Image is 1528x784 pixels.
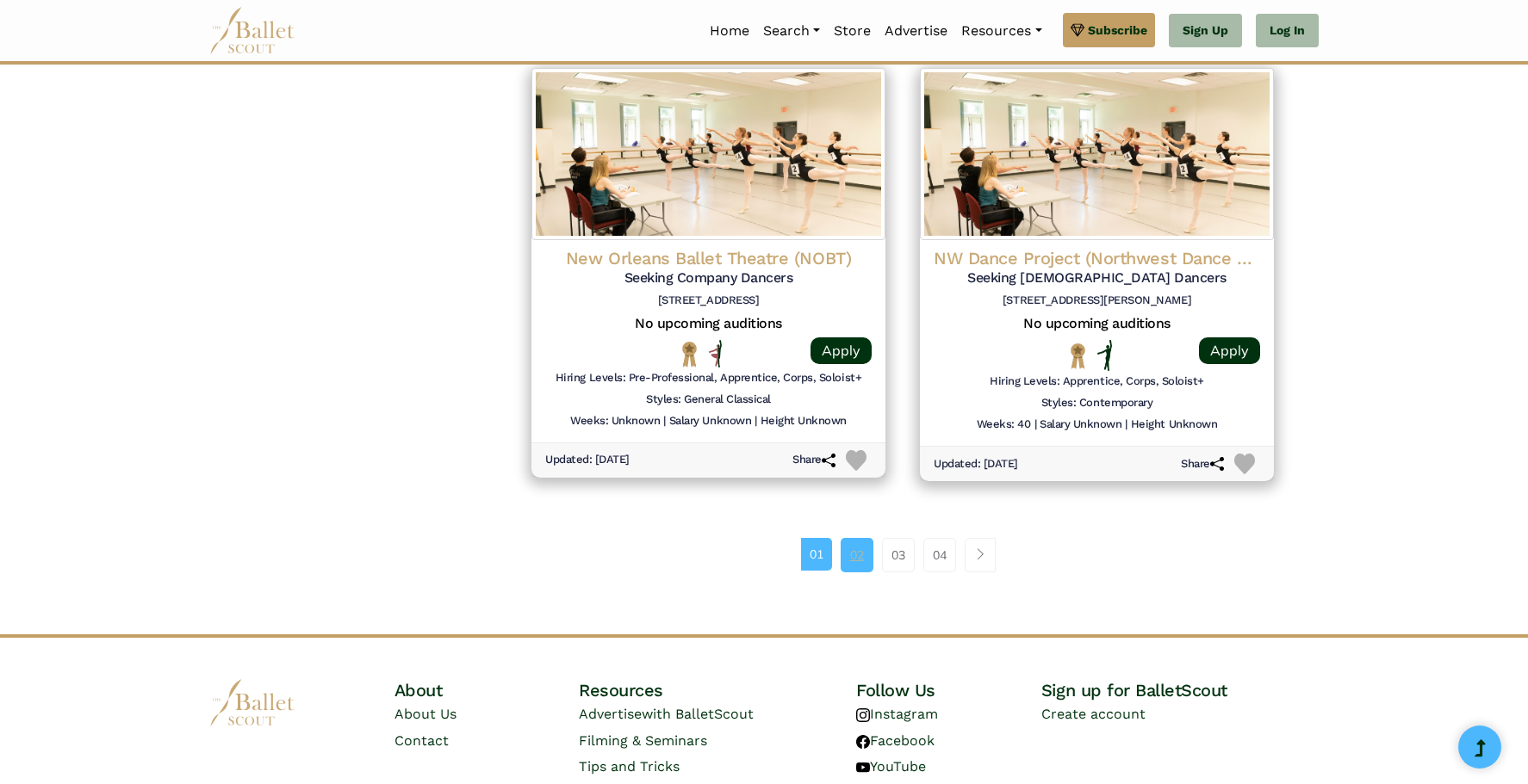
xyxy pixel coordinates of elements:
[642,706,754,722] span: with BalletScout
[990,374,1204,389] h6: Hiring Levels: Apprentice, Corps, Soloist+
[646,392,771,407] h6: Styles: General Classical
[545,453,630,467] h6: Updated: [DATE]
[1256,14,1319,48] a: Log In
[579,758,680,775] a: Tips and Tricks
[394,679,580,701] h4: About
[545,293,872,308] h6: [STREET_ADDRESS]
[878,13,954,49] a: Advertise
[1041,706,1146,722] a: Create account
[1125,417,1127,432] h6: |
[1034,417,1037,432] h6: |
[841,538,873,572] a: 02
[1131,417,1217,432] h6: Height Unknown
[856,708,870,722] img: instagram logo
[856,706,938,722] a: Instagram
[856,758,926,775] a: YouTube
[1097,340,1113,371] img: Flat
[801,538,1005,572] nav: Page navigation example
[934,247,1260,269] h4: NW Dance Project (Northwest Dance Project)
[579,679,856,701] h4: Resources
[1041,679,1319,701] h4: Sign up for BalletScout
[394,706,457,722] a: About Us
[811,337,872,364] a: Apply
[856,735,870,749] img: facebook logo
[882,538,915,572] a: 03
[1169,14,1242,48] a: Sign Up
[846,450,866,471] img: Heart
[209,679,295,726] img: logo
[954,13,1048,49] a: Resources
[703,13,756,49] a: Home
[856,761,870,775] img: youtube logo
[579,706,754,722] a: Advertisewith BalletScout
[1063,13,1155,47] a: Subscribe
[679,341,700,367] img: National
[579,732,707,749] a: Filming & Seminars
[1088,21,1147,40] span: Subscribe
[977,417,1031,432] h6: Weeks: 40
[1181,457,1224,472] h6: Share
[1041,396,1152,411] h6: Styles: Contemporary
[792,453,835,467] h6: Share
[1071,21,1084,40] img: gem.svg
[556,371,861,386] h6: Hiring Levels: Pre-Professional, Apprentice, Corps, Soloist+
[755,414,757,429] h6: |
[934,293,1260,308] h6: [STREET_ADDRESS][PERSON_NAME]
[856,732,935,749] a: Facebook
[1234,454,1255,474] img: Heart
[545,247,872,269] h4: New Orleans Ballet Theatre (NOBT)
[756,13,827,49] a: Search
[934,269,1260,287] h5: Seeking [DEMOGRAPHIC_DATA] Dancers
[801,538,832,571] a: 01
[531,68,885,240] img: Logo
[934,315,1260,333] h5: No upcoming auditions
[923,538,956,572] a: 04
[669,414,751,429] h6: Salary Unknown
[570,414,660,429] h6: Weeks: Unknown
[920,68,1274,240] img: Logo
[545,269,872,287] h5: Seeking Company Dancers
[827,13,878,49] a: Store
[934,457,1018,472] h6: Updated: [DATE]
[709,340,722,367] img: All
[1199,337,1260,364] a: Apply
[1067,343,1089,369] img: National
[761,414,847,429] h6: Height Unknown
[856,679,1041,701] h4: Follow Us
[1040,417,1121,432] h6: Salary Unknown
[545,315,872,333] h5: No upcoming auditions
[394,732,449,749] a: Contact
[663,414,666,429] h6: |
